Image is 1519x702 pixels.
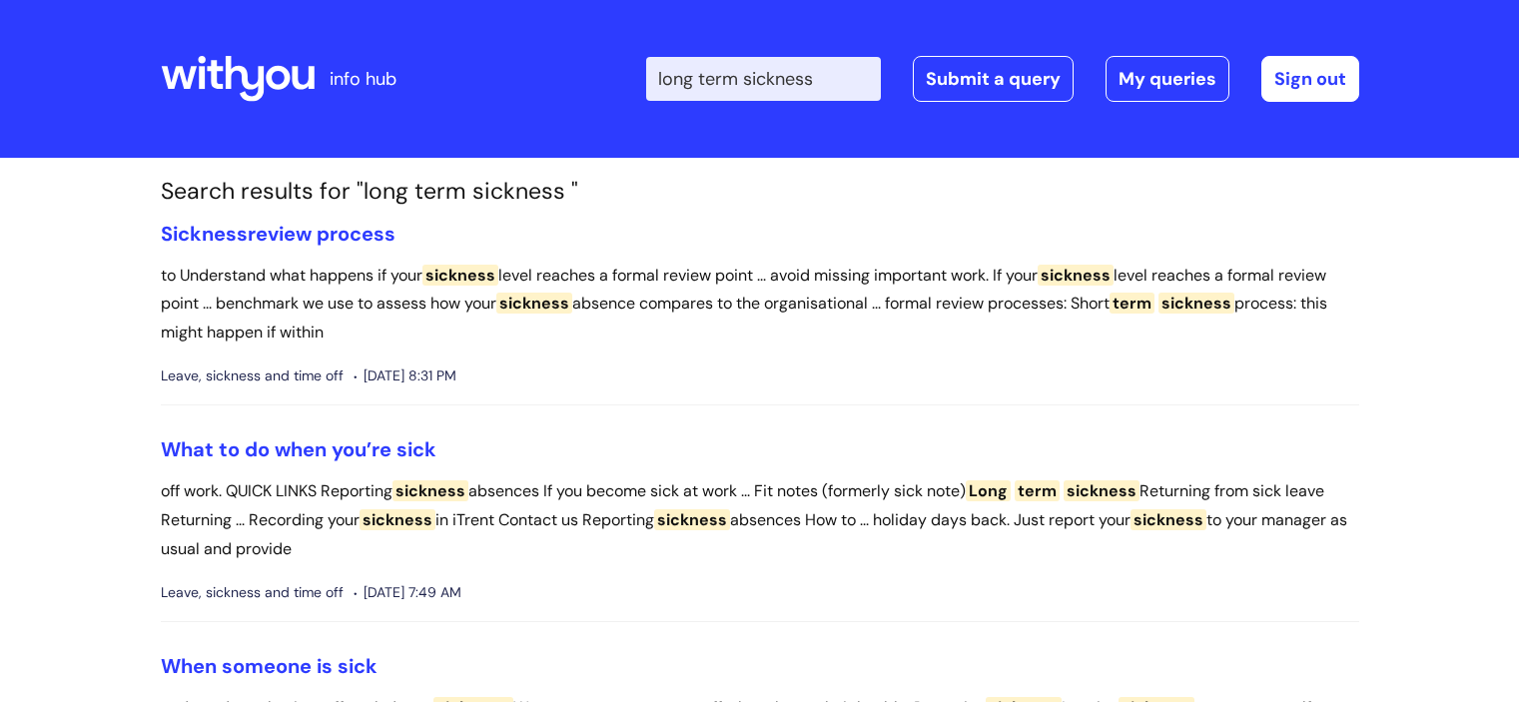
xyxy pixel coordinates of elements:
span: sickness [1158,293,1234,314]
span: [DATE] 8:31 PM [354,363,456,388]
span: sickness [496,293,572,314]
span: sickness [1131,509,1206,530]
span: Sickness [161,221,248,247]
a: When someone is sick [161,653,378,679]
h1: Search results for "long term sickness " [161,178,1359,206]
a: Submit a query [913,56,1074,102]
a: My queries [1106,56,1229,102]
p: info hub [330,63,396,95]
a: Sign out [1261,56,1359,102]
span: Leave, sickness and time off [161,580,344,605]
div: | - [646,56,1359,102]
span: sickness [654,509,730,530]
input: Search [646,57,881,101]
span: sickness [392,480,468,501]
span: Leave, sickness and time off [161,363,344,388]
p: to Understand what happens if your level reaches a formal review point ... avoid missing importan... [161,262,1359,348]
p: off work. QUICK LINKS Reporting absences If you become sick at work ... Fit notes (formerly sick ... [161,477,1359,563]
span: Long [966,480,1011,501]
a: What to do when you’re sick [161,436,436,462]
span: sickness [422,265,498,286]
span: [DATE] 7:49 AM [354,580,461,605]
span: term [1110,293,1154,314]
span: sickness [1064,480,1139,501]
span: sickness [1038,265,1114,286]
span: sickness [360,509,435,530]
span: term [1015,480,1060,501]
a: Sicknessreview process [161,221,395,247]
